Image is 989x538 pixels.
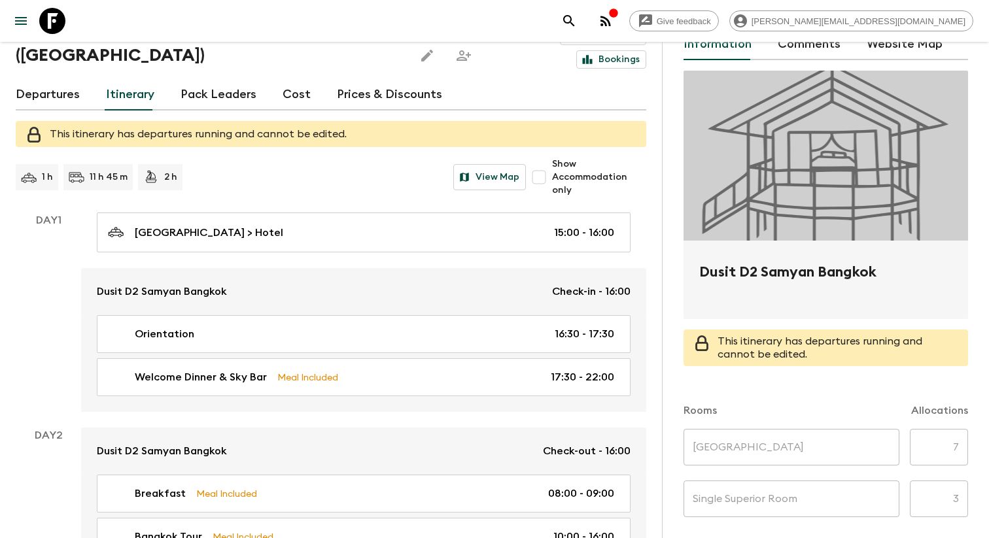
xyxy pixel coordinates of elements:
a: [GEOGRAPHIC_DATA] > Hotel15:00 - 16:00 [97,212,631,252]
p: Meal Included [277,370,338,384]
a: Give feedback [629,10,719,31]
p: Orientation [135,326,194,342]
p: Check-in - 16:00 [552,284,631,299]
button: menu [8,8,34,34]
p: [GEOGRAPHIC_DATA] > Hotel [135,225,283,241]
a: Departures [16,79,80,110]
p: Rooms [684,403,717,418]
input: eg. Double superior treehouse [684,480,899,517]
span: [PERSON_NAME][EMAIL_ADDRESS][DOMAIN_NAME] [744,16,973,26]
p: 08:00 - 09:00 [548,486,614,501]
p: Day 2 [16,428,81,443]
h2: Dusit D2 Samyan Bangkok [699,261,952,303]
p: 2 h [164,171,177,184]
p: Welcome Dinner & Sky Bar [135,369,267,385]
a: Prices & Discounts [337,79,442,110]
a: Dusit D2 Samyan BangkokCheck-out - 16:00 [81,428,646,475]
a: Bookings [576,50,646,69]
button: View Map [453,164,526,190]
a: Itinerary [106,79,154,110]
span: This itinerary has departures running and cannot be edited. [50,129,347,139]
p: 15:00 - 16:00 [554,225,614,241]
a: Welcome Dinner & Sky BarMeal Included17:30 - 22:00 [97,358,631,396]
p: 16:30 - 17:30 [555,326,614,342]
button: Information [684,29,752,60]
p: Day 1 [16,212,81,228]
button: Website Map [867,29,943,60]
p: Meal Included [196,486,257,501]
a: Dusit D2 Samyan BangkokCheck-in - 16:00 [81,268,646,315]
input: eg. Tent on a jeep [684,429,899,465]
span: This itinerary has departures running and cannot be edited. [718,336,922,360]
p: Dusit D2 Samyan Bangkok [97,443,227,459]
p: Check-out - 16:00 [543,443,631,459]
a: Cost [283,79,311,110]
span: Share this itinerary [451,42,477,69]
p: Breakfast [135,486,186,501]
button: Edit this itinerary [414,42,440,69]
p: 17:30 - 22:00 [551,369,614,385]
div: [PERSON_NAME][EMAIL_ADDRESS][DOMAIN_NAME] [729,10,973,31]
p: 11 h 45 m [90,171,128,184]
p: 1 h [42,171,53,184]
p: Dusit D2 Samyan Bangkok [97,284,227,299]
span: Show Accommodation only [552,158,646,197]
a: BreakfastMeal Included08:00 - 09:00 [97,475,631,513]
a: Pack Leaders [181,79,256,110]
span: Give feedback [650,16,718,26]
button: search adventures [556,8,582,34]
a: Orientation16:30 - 17:30 [97,315,631,353]
div: Photo of Dusit D2 Samyan Bangkok [684,71,968,241]
p: Allocations [911,403,968,418]
button: Comments [778,29,841,60]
